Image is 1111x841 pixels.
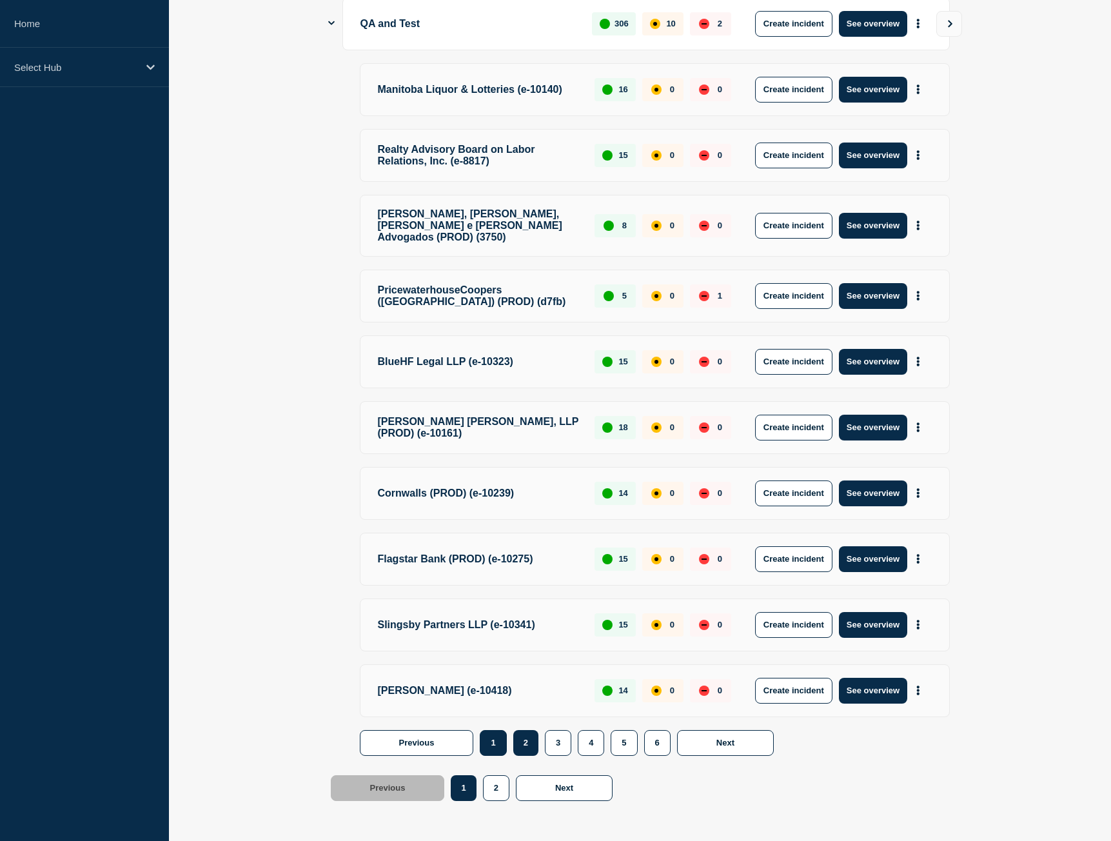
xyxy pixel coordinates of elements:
p: 0 [718,488,722,498]
button: See overview [839,612,907,638]
div: up [602,686,613,696]
button: Create incident [755,480,832,506]
p: 10 [666,19,675,28]
p: 15 [618,150,627,160]
button: Next [516,775,613,801]
div: affected [651,84,662,95]
div: up [602,422,613,433]
button: More actions [910,350,927,373]
button: 2 [513,730,538,756]
p: 0 [670,686,674,695]
div: affected [651,357,662,367]
p: 0 [670,84,674,94]
button: Create incident [755,349,832,375]
p: 1 [718,291,722,301]
button: Create incident [755,415,832,440]
button: See overview [839,480,907,506]
p: 16 [618,84,627,94]
div: affected [651,291,662,301]
p: 0 [718,357,722,366]
button: See overview [839,213,907,239]
p: 0 [670,488,674,498]
p: 0 [670,357,674,366]
div: affected [651,488,662,499]
div: down [699,422,709,433]
div: down [699,686,709,696]
p: Flagstar Bank (PROD) (e-10275) [378,546,580,572]
button: Next [677,730,774,756]
p: [PERSON_NAME] (e-10418) [378,678,580,704]
button: Create incident [755,77,832,103]
p: Select Hub [14,62,138,73]
p: 2 [718,19,722,28]
button: More actions [910,12,927,35]
p: 0 [718,554,722,564]
div: affected [651,686,662,696]
button: More actions [910,547,927,571]
div: affected [650,19,660,29]
div: affected [651,221,662,231]
button: More actions [910,213,927,237]
p: 0 [718,620,722,629]
div: affected [651,422,662,433]
span: Previous [370,783,406,793]
div: up [602,488,613,499]
p: [PERSON_NAME] [PERSON_NAME], LLP (PROD) (e-10161) [378,415,580,440]
button: More actions [910,284,927,308]
button: 1 [480,730,506,756]
button: Previous [331,775,445,801]
button: Create incident [755,612,832,638]
p: 0 [718,84,722,94]
p: 15 [618,620,627,629]
button: 2 [483,775,509,801]
div: down [699,554,709,564]
button: See overview [839,415,907,440]
p: 8 [622,221,627,230]
p: 0 [670,221,674,230]
p: 0 [670,150,674,160]
p: 5 [622,291,627,301]
p: 18 [618,422,627,432]
div: affected [651,620,662,630]
button: 3 [545,730,571,756]
div: down [699,84,709,95]
div: up [600,19,610,29]
button: Previous [360,730,474,756]
button: See overview [839,678,907,704]
div: down [699,19,709,29]
button: More actions [910,678,927,702]
div: affected [651,150,662,161]
p: 14 [618,488,627,498]
p: 306 [614,19,629,28]
button: See overview [839,283,907,309]
p: 0 [718,150,722,160]
p: 0 [670,620,674,629]
div: up [602,84,613,95]
p: 0 [718,686,722,695]
button: Create incident [755,213,832,239]
div: up [604,221,614,231]
div: down [699,150,709,161]
div: up [602,150,613,161]
p: 0 [670,554,674,564]
p: BlueHF Legal LLP (e-10323) [378,349,580,375]
p: 0 [670,291,674,301]
p: 0 [718,221,722,230]
span: Previous [399,738,435,747]
span: Next [555,783,573,793]
button: More actions [910,481,927,505]
p: 0 [718,422,722,432]
button: See overview [839,143,907,168]
div: up [604,291,614,301]
button: More actions [910,415,927,439]
div: up [602,357,613,367]
button: More actions [910,77,927,101]
button: 1 [451,775,476,801]
button: See overview [839,349,907,375]
div: down [699,357,709,367]
p: [PERSON_NAME], [PERSON_NAME], [PERSON_NAME] e [PERSON_NAME] Advogados (PROD) (3750) [378,208,580,243]
p: Manitoba Liquor & Lotteries (e-10140) [378,77,580,103]
button: Create incident [755,143,832,168]
div: down [699,291,709,301]
div: up [602,620,613,630]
